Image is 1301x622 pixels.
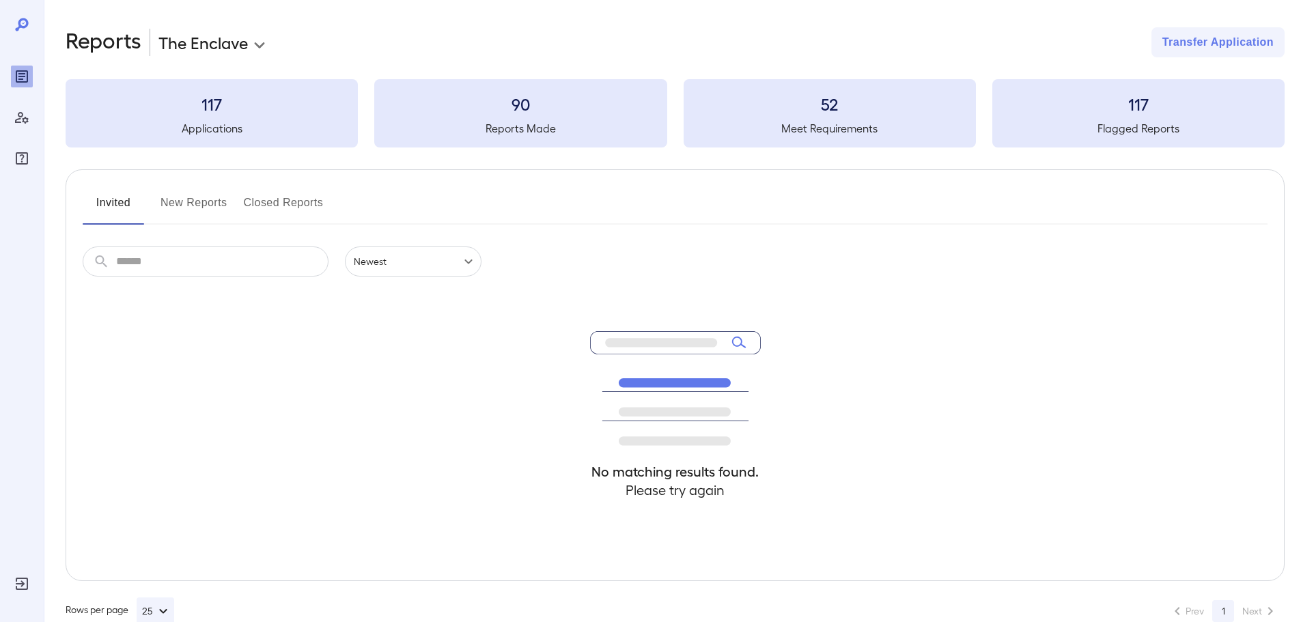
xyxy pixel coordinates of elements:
nav: pagination navigation [1163,600,1285,622]
button: New Reports [160,192,227,225]
h5: Flagged Reports [992,120,1285,137]
div: Manage Users [11,107,33,128]
h3: 90 [374,93,667,115]
h3: 117 [992,93,1285,115]
summary: 117Applications90Reports Made52Meet Requirements117Flagged Reports [66,79,1285,147]
div: Reports [11,66,33,87]
button: Invited [83,192,144,225]
button: Closed Reports [244,192,324,225]
div: Newest [345,246,481,277]
div: FAQ [11,147,33,169]
button: page 1 [1212,600,1234,622]
h5: Applications [66,120,358,137]
h5: Meet Requirements [684,120,976,137]
button: Transfer Application [1151,27,1285,57]
h4: No matching results found. [590,462,761,481]
div: Log Out [11,573,33,595]
h4: Please try again [590,481,761,499]
h3: 117 [66,93,358,115]
h3: 52 [684,93,976,115]
p: The Enclave [158,31,248,53]
h5: Reports Made [374,120,667,137]
h2: Reports [66,27,141,57]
